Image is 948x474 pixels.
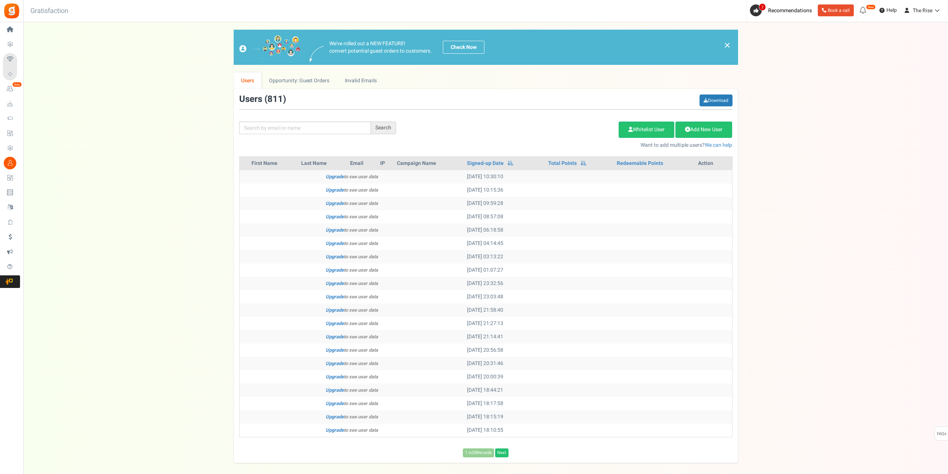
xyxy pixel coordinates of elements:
p: We've rolled out a NEW FEATURE! convert potential guest orders to customers. [329,40,432,55]
i: to see user data [326,427,378,434]
a: Upgrade [326,427,344,434]
i: to see user data [326,306,378,314]
a: Upgrade [326,306,344,314]
em: New [12,82,22,87]
a: Upgrade [326,400,344,407]
td: [DATE] 20:00:39 [464,370,545,384]
span: FAQs [937,427,947,441]
a: Upgrade [326,213,344,220]
a: Upgrade [326,200,344,207]
td: [DATE] 21:14:41 [464,330,545,344]
a: Add New User [675,122,732,138]
i: to see user data [326,173,378,180]
a: Upgrade [326,373,344,380]
td: [DATE] 18:17:58 [464,397,545,410]
i: to see user data [326,333,378,340]
i: to see user data [326,320,378,327]
span: 811 [267,93,283,106]
i: to see user data [326,400,378,407]
i: to see user data [326,226,378,233]
td: [DATE] 21:27:13 [464,317,545,330]
a: Upgrade [326,320,344,327]
p: Want to add multiple users? [407,142,733,149]
a: Next [495,448,508,457]
td: [DATE] 08:57:08 [464,210,545,223]
a: Invalid Emails [337,72,384,89]
img: images [310,46,324,62]
a: Users [234,72,262,89]
a: Check Now [443,41,484,54]
td: [DATE] 10:30:10 [464,170,545,183]
a: Total Points [548,160,577,167]
a: × [724,41,731,50]
a: Upgrade [326,266,344,274]
td: [DATE] 23:03:48 [464,290,545,304]
em: New [866,4,876,10]
a: Signed-up Date [467,160,504,167]
a: Book a call [818,4,854,16]
h3: Gratisfaction [22,4,76,19]
i: to see user data [326,186,378,193]
i: to see user data [326,213,378,220]
span: Help [885,7,897,14]
a: We can help [705,141,732,149]
i: to see user data [326,373,378,380]
img: Gratisfaction [3,3,20,19]
td: [DATE] 21:58:40 [464,304,545,317]
i: to see user data [326,347,378,354]
i: to see user data [326,360,378,367]
th: First Name [248,157,298,170]
div: Search [371,122,396,134]
i: to see user data [326,253,378,260]
a: Upgrade [326,240,344,247]
a: Upgrade [326,280,344,287]
a: New [3,83,20,95]
td: [DATE] 18:15:19 [464,410,545,424]
th: Campaign Name [394,157,464,170]
td: [DATE] 03:13:22 [464,250,545,263]
a: Upgrade [326,333,344,340]
th: Action [695,157,732,170]
i: to see user data [326,266,378,274]
i: to see user data [326,413,378,420]
a: Redeemable Points [617,160,663,167]
th: Last Name [298,157,347,170]
i: to see user data [326,280,378,287]
a: Upgrade [326,226,344,233]
a: Whitelist User [619,122,674,138]
td: [DATE] 09:59:28 [464,197,545,210]
span: The Rise [913,7,932,14]
i: to see user data [326,200,378,207]
td: [DATE] 23:32:56 [464,277,545,290]
a: 7 Recommendations [750,4,815,16]
span: Recommendations [768,7,812,14]
a: Upgrade [326,360,344,367]
a: Upgrade [326,387,344,394]
td: [DATE] 18:44:21 [464,384,545,397]
td: [DATE] 20:31:46 [464,357,545,370]
a: Opportunity: Guest Orders [261,72,337,89]
i: to see user data [326,387,378,394]
span: 7 [759,3,766,11]
th: Email [347,157,377,170]
h3: Users ( ) [239,95,286,104]
a: Upgrade [326,173,344,180]
img: images [239,35,300,59]
a: Help [876,4,900,16]
td: [DATE] 20:56:58 [464,344,545,357]
td: [DATE] 06:18:58 [464,223,545,237]
a: Upgrade [326,253,344,260]
a: Upgrade [326,293,344,300]
td: [DATE] 01:07:27 [464,263,545,277]
a: Upgrade [326,413,344,420]
i: to see user data [326,293,378,300]
th: IP [377,157,394,170]
a: Upgrade [326,347,344,354]
i: to see user data [326,240,378,247]
td: [DATE] 18:10:55 [464,424,545,437]
td: [DATE] 04:14:45 [464,237,545,250]
a: Upgrade [326,186,344,193]
td: [DATE] 10:15:36 [464,183,545,197]
a: Download [700,95,733,106]
input: Search by email or name [239,122,371,134]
